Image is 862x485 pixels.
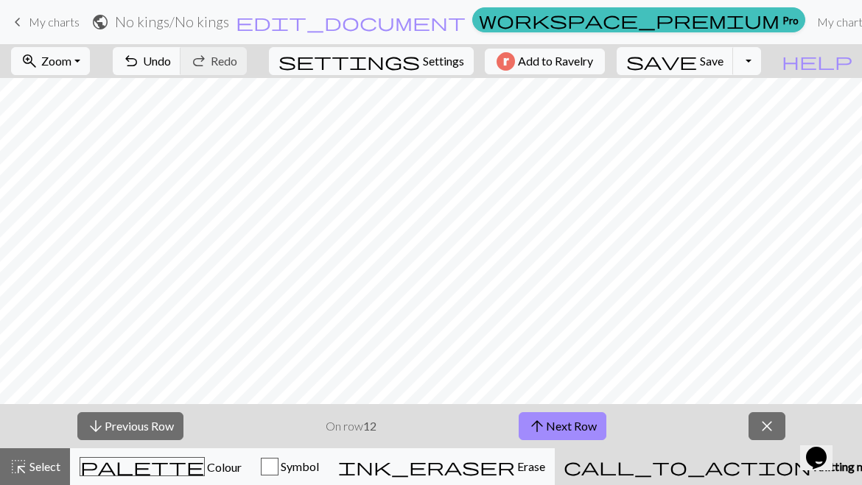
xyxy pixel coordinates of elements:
span: Undo [143,54,171,68]
button: Previous Row [77,412,183,440]
span: Settings [423,52,464,70]
span: ink_eraser [338,456,515,477]
span: save [626,51,697,71]
span: undo [122,51,140,71]
a: My charts [9,10,80,35]
span: settings [278,51,420,71]
span: public [91,12,109,32]
span: arrow_upward [528,416,546,436]
a: Pro [472,7,805,32]
button: Erase [329,448,555,485]
span: Erase [515,459,545,473]
span: Symbol [278,459,319,473]
p: On row [326,417,376,435]
button: Symbol [251,448,329,485]
button: SettingsSettings [269,47,474,75]
strong: 12 [363,419,376,433]
span: zoom_in [21,51,38,71]
span: highlight_alt [10,456,27,477]
button: Next Row [519,412,606,440]
span: Zoom [41,54,71,68]
span: Add to Ravelry [518,52,593,71]
span: palette [80,456,204,477]
span: Select [27,459,60,473]
button: Zoom [11,47,90,75]
span: keyboard_arrow_left [9,12,27,32]
span: call_to_action [564,456,811,477]
span: edit_document [236,12,466,32]
img: Ravelry [497,52,515,71]
span: Colour [205,460,242,474]
span: Save [700,54,723,68]
h2: No kings / No kings [115,13,229,30]
span: help [782,51,852,71]
button: Save [617,47,734,75]
button: Undo [113,47,181,75]
iframe: chat widget [800,426,847,470]
span: arrow_downward [87,416,105,436]
i: Settings [278,52,420,70]
span: workspace_premium [479,10,779,30]
span: close [758,416,776,436]
span: My charts [29,15,80,29]
button: Add to Ravelry [485,49,605,74]
button: Colour [70,448,251,485]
